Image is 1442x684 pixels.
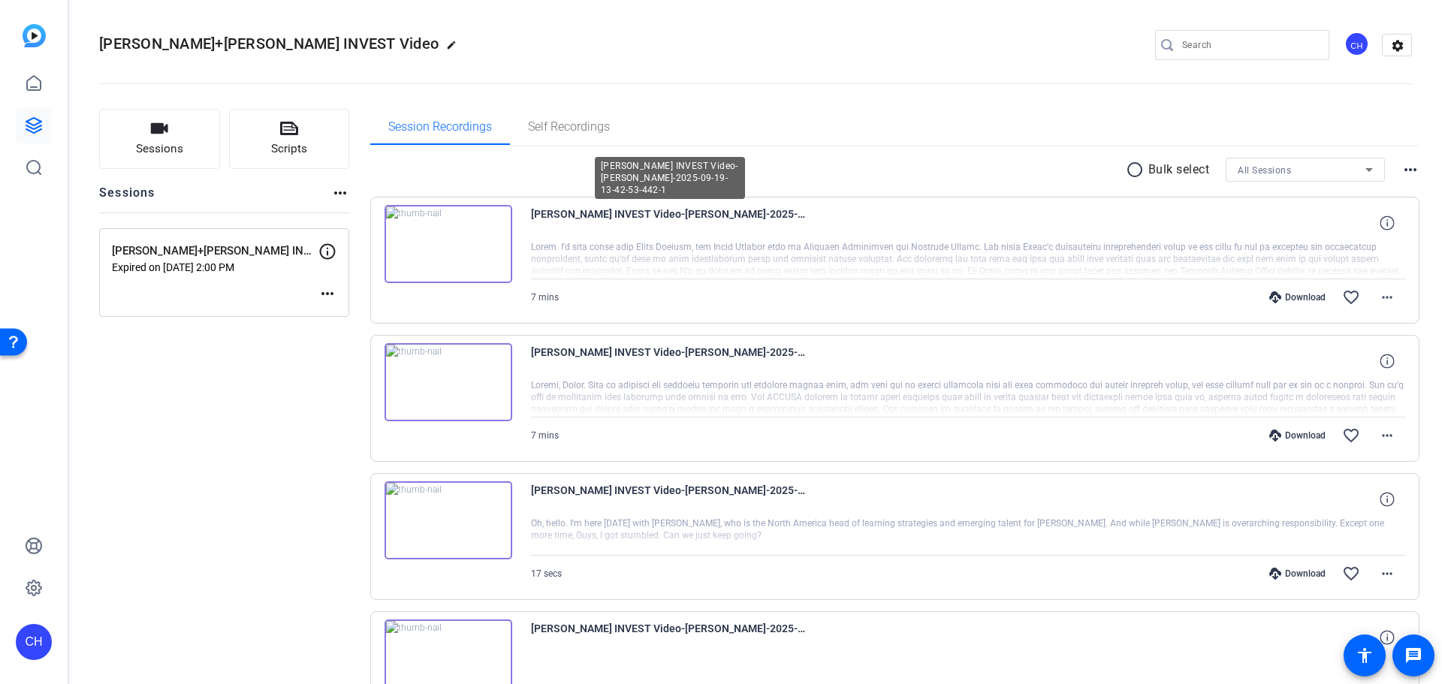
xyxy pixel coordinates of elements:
mat-icon: radio_button_unchecked [1126,161,1148,179]
mat-icon: more_horiz [1378,565,1396,583]
ngx-avatar: Claire Holmes [1344,32,1371,58]
span: 7 mins [531,292,559,303]
div: Download [1262,291,1333,303]
p: Bulk select [1148,161,1210,179]
span: 17 secs [531,568,562,579]
img: blue-gradient.svg [23,24,46,47]
mat-icon: edit [446,40,464,58]
mat-icon: favorite_border [1342,288,1360,306]
img: thumb-nail [385,205,512,283]
span: [PERSON_NAME] INVEST Video-[PERSON_NAME]-2025-09-19-13-42-27-449-1 [531,481,809,517]
span: [PERSON_NAME] INVEST Video-[PERSON_NAME]-2025-09-19-13-42-53-442-1 [531,205,809,241]
img: thumb-nail [385,343,512,421]
mat-icon: settings [1383,35,1413,57]
div: CH [16,624,52,660]
mat-icon: message [1404,646,1422,664]
mat-icon: more_horiz [1401,161,1419,179]
span: [PERSON_NAME] INVEST Video-[PERSON_NAME]-2025-09-19-13-42-53-442-0 [531,343,809,379]
div: Download [1262,568,1333,580]
span: [PERSON_NAME]+[PERSON_NAME] INVEST Video [99,35,439,53]
span: Self Recordings [528,121,610,133]
div: CH [1344,32,1369,56]
input: Search [1182,36,1317,54]
mat-icon: more_horiz [1378,426,1396,444]
span: Scripts [271,140,307,158]
span: Session Recordings [388,121,492,133]
span: [PERSON_NAME] INVEST Video-[PERSON_NAME]-2025-09-19-13-42-27-449-0 [531,619,809,655]
button: Sessions [99,109,220,169]
mat-icon: accessibility [1356,646,1374,664]
h2: Sessions [99,184,155,212]
mat-icon: favorite_border [1342,565,1360,583]
mat-icon: more_horiz [1378,288,1396,306]
div: Download [1262,429,1333,441]
mat-icon: more_horiz [318,285,336,303]
mat-icon: favorite_border [1342,426,1360,444]
span: 7 mins [531,430,559,441]
p: Expired on [DATE] 2:00 PM [112,261,318,273]
span: All Sessions [1238,165,1291,176]
button: Scripts [229,109,350,169]
p: [PERSON_NAME]+[PERSON_NAME] INVEST Video [112,243,318,260]
img: thumb-nail [385,481,512,559]
span: Sessions [136,140,183,158]
mat-icon: more_horiz [331,184,349,202]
